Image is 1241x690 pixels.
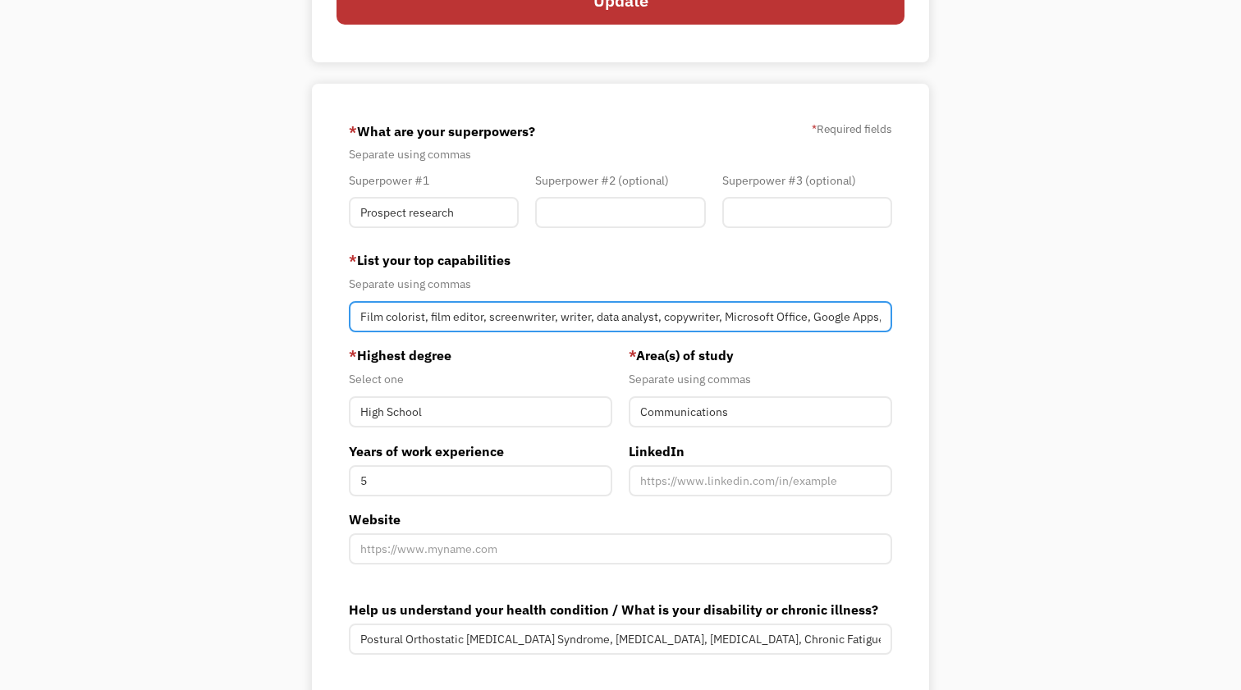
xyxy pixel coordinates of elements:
input: Videography, photography, accounting [349,301,891,332]
label: Area(s) of study [629,345,892,365]
label: List your top capabilities [349,250,891,270]
input: https://www.myname.com [349,533,891,564]
input: Masters [349,396,612,427]
input: https://www.linkedin.com/in/example [629,465,892,496]
input: Deafness, Depression, Diabetes [349,624,891,655]
label: Years of work experience [349,441,612,461]
input: 5-10 [349,465,612,496]
div: Superpower #3 (optional) [722,171,892,190]
label: Website [349,510,891,529]
label: Help us understand your health condition / What is your disability or chronic illness? [349,600,891,619]
label: Required fields [812,119,892,139]
input: Anthropology, Education [629,396,892,427]
div: Superpower #2 (optional) [535,171,705,190]
label: What are your superpowers? [349,118,535,144]
label: Highest degree [349,345,612,365]
div: Select one [349,369,612,389]
label: LinkedIn [629,441,892,461]
div: Superpower #1 [349,171,519,190]
div: Separate using commas [629,369,892,389]
div: Separate using commas [349,144,891,164]
div: Separate using commas [349,274,891,294]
